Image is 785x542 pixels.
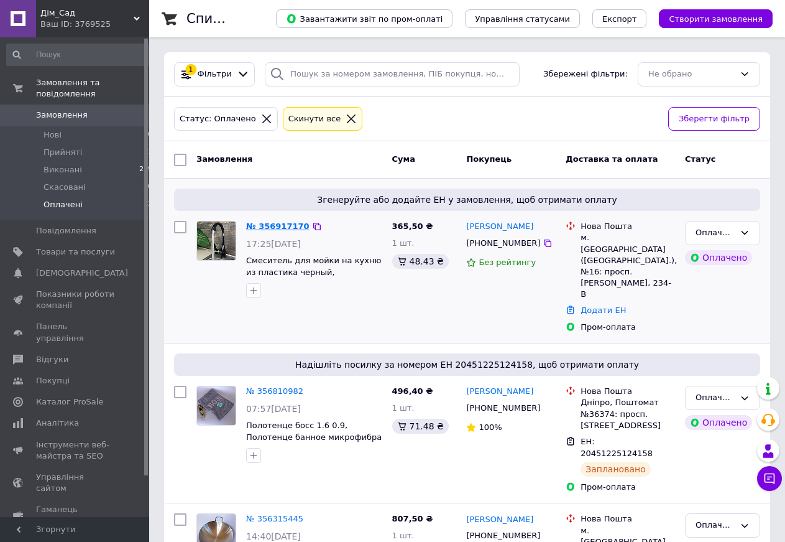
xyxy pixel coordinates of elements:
span: Скасовані [44,182,86,193]
span: [PHONE_NUMBER] [466,238,540,248]
div: Оплачено [695,391,735,404]
span: Відгуки [36,354,68,365]
a: [PERSON_NAME] [466,386,533,398]
span: Каталог ProSale [36,396,103,408]
a: Створити замовлення [646,14,773,23]
span: Аналітика [36,418,79,429]
a: № 356810982 [246,386,303,396]
span: Дім_Сад [40,7,134,19]
a: Додати ЕН [581,306,626,315]
div: 48.43 ₴ [392,254,449,269]
div: Оплачено [685,415,752,430]
span: ЕН: 20451225124158 [581,437,653,458]
span: Статус [685,154,716,164]
a: Фото товару [196,221,236,261]
span: Створити замовлення [669,14,763,24]
span: Cума [392,154,415,164]
button: Зберегти фільтр [668,107,760,131]
div: Нова Пошта [581,513,675,525]
div: Заплановано [581,462,651,477]
span: 3 [148,199,152,210]
span: 365,50 ₴ [392,222,433,231]
div: Пром-оплата [581,322,675,333]
span: [PHONE_NUMBER] [466,531,540,540]
span: [PHONE_NUMBER] [466,403,540,413]
span: 1 шт. [392,238,415,248]
span: Надішліть посилку за номером ЕН 20451225124158, щоб отримати оплату [179,358,755,371]
span: Управління сайтом [36,472,115,494]
div: Дніпро, Поштомат №36374: просп. [STREET_ADDRESS] [581,397,675,431]
span: Гаманець компанії [36,504,115,526]
span: Експорт [602,14,637,24]
span: Прийняті [44,147,82,158]
span: 0 [148,129,152,141]
span: 100% [479,423,502,432]
button: Управління статусами [465,9,580,28]
a: № 356315445 [246,514,303,523]
div: Оплачено [685,250,752,265]
span: 1 шт. [392,531,415,540]
span: 14:40[DATE] [246,531,301,541]
div: Ваш ID: 3769525 [40,19,149,30]
div: м. [GEOGRAPHIC_DATA] ([GEOGRAPHIC_DATA].), №16: просп. [PERSON_NAME], 234-В [581,232,675,300]
button: Чат з покупцем [757,466,782,491]
div: Оплачено [695,519,735,532]
span: Показники роботи компанії [36,289,115,311]
span: 807,50 ₴ [392,514,433,523]
span: Управління статусами [475,14,570,24]
div: Нова Пошта [581,386,675,397]
span: Замовлення [196,154,252,164]
a: [PERSON_NAME] [466,514,533,526]
span: Покупець [466,154,512,164]
div: 1 [185,64,196,75]
a: № 356917170 [246,222,310,231]
span: Завантажити звіт по пром-оплаті [286,13,443,24]
button: Створити замовлення [659,9,773,28]
span: Замовлення [36,110,88,121]
div: Пром-оплата [581,482,675,493]
span: Зберегти фільтр [679,113,750,126]
div: Не обрано [648,68,735,81]
a: [PERSON_NAME] [466,221,533,233]
input: Пошук за номером замовлення, ПІБ покупця, номером телефону, Email, номером накладної [265,62,520,86]
span: Інструменти веб-майстра та SEO [36,439,115,462]
div: Оплачено [695,227,735,240]
button: Експорт [592,9,647,28]
div: Cкинути все [286,113,344,126]
span: 17:25[DATE] [246,239,301,249]
span: 1 [148,147,152,158]
img: Фото товару [197,386,236,425]
span: Нові [44,129,62,141]
input: Пошук [6,44,154,66]
a: Смеситель для мойки на кухню из пластика черный, Пластиковые краны для кухни под мойку [246,256,381,300]
span: Панель управління [36,321,115,343]
span: [DEMOGRAPHIC_DATA] [36,268,128,279]
span: 07:57[DATE] [246,404,301,414]
span: 1 шт. [392,403,415,413]
span: Товари та послуги [36,246,115,258]
span: Повідомлення [36,225,96,236]
a: Полотенце босс 1.6 0.9, Полотенце банное микрофибра big [PERSON_NAME] homе,Полотенца больших разм... [246,421,382,476]
h1: Список замовлень [186,11,313,26]
div: 71.48 ₴ [392,419,449,434]
span: 20 [144,182,152,193]
span: Збережені фільтри: [543,68,628,80]
span: Згенеруйте або додайте ЕН у замовлення, щоб отримати оплату [179,194,755,206]
div: Нова Пошта [581,221,675,232]
span: Оплачені [44,199,83,210]
img: Фото товару [197,222,236,260]
span: Виконані [44,164,82,175]
div: Статус: Оплачено [177,113,259,126]
span: Доставка та оплата [566,154,658,164]
span: 239 [139,164,152,175]
span: Без рейтингу [479,258,536,267]
span: Замовлення та повідомлення [36,77,149,100]
span: Фільтри [198,68,232,80]
button: Завантажити звіт по пром-оплаті [276,9,452,28]
span: Покупці [36,375,70,386]
span: 496,40 ₴ [392,386,433,396]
